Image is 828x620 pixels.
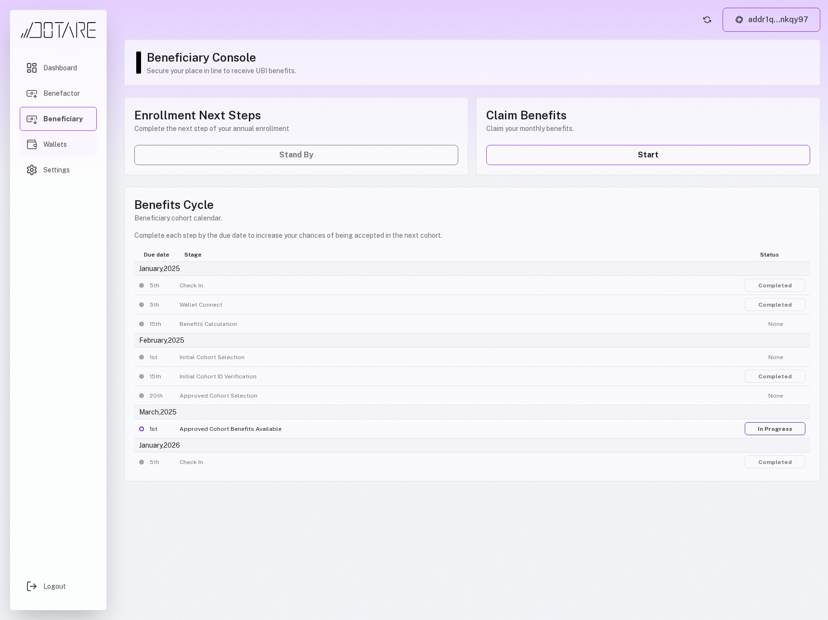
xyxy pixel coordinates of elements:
div: 20th [139,392,170,400]
img: Benefactor [26,88,38,99]
div: Approved Cohort Selection [180,392,736,400]
a: Completed [745,298,805,311]
img: Beneficiary [26,113,38,125]
a: Start [486,145,810,165]
h1: Beneficiary Console [147,50,810,65]
button: None [746,389,805,402]
div: Wallet Connect [180,301,735,309]
span: Benefactor [43,89,80,98]
button: None [746,350,805,363]
div: February, 2025 [134,333,810,347]
p: Complete the next step of your annual enrollment [134,124,458,133]
div: 1st [139,353,170,361]
div: January, 2026 [134,438,810,452]
div: 5th [139,301,170,309]
div: Status [738,251,801,258]
div: 5th [139,282,170,289]
a: Completed [745,279,805,292]
div: Approved Cohort Benefits Available [180,425,735,433]
p: Complete each step by the due date to increase your chances of being accepted in the next cohort. [134,231,810,240]
h1: Enrollment Next Steps [134,107,458,123]
p: Beneficiary cohort calendar. [134,213,810,223]
a: Completed [745,370,805,383]
img: Wallets [26,139,38,150]
div: March, 2025 [134,405,810,419]
button: None [746,317,805,330]
img: Lace logo [735,15,744,25]
span: Dashboard [43,63,77,73]
span: Settings [43,165,70,175]
div: Due date [144,251,175,258]
p: Claim your monthly benefits. [486,124,810,133]
button: addr1q...nkqy97 [723,8,820,32]
div: Initial Cohort ID Verification [180,373,735,380]
button: Refresh account status [699,12,715,27]
div: 1st [139,425,170,433]
a: In Progress [745,422,805,435]
div: Stage [184,251,728,258]
a: Completed [745,455,805,468]
span: Wallets [43,140,67,149]
div: 5th [139,458,170,466]
span: Logout [43,581,66,591]
div: 15th [139,320,170,328]
img: Dotare Logo [20,22,97,39]
h1: Benefits Cycle [134,197,810,212]
h1: Claim Benefits [486,107,810,123]
div: Check In [180,282,735,289]
div: Check In [180,458,735,466]
p: Secure your place in line to receive UBI benefits. [147,66,810,76]
span: Beneficiary [43,114,83,124]
div: January, 2025 [134,261,810,275]
div: 15th [139,373,170,380]
div: Benefits Calculation [180,320,736,328]
div: Initial Cohort Selection [180,353,736,361]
